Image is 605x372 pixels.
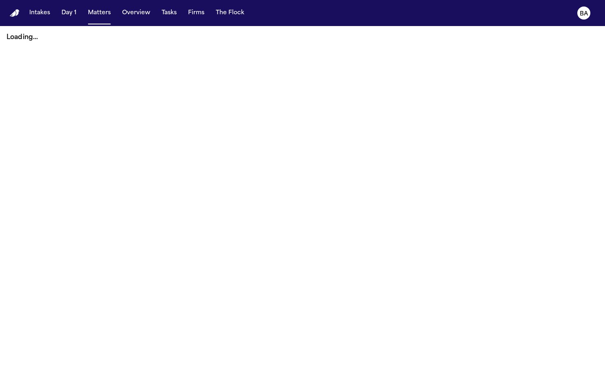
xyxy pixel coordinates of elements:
button: Intakes [26,6,53,20]
button: Tasks [158,6,180,20]
button: Matters [85,6,114,20]
text: BA [580,11,588,17]
button: The Flock [213,6,248,20]
p: Loading... [7,33,598,42]
button: Overview [119,6,153,20]
a: Home [10,9,20,17]
button: Day 1 [58,6,80,20]
button: Firms [185,6,208,20]
img: Finch Logo [10,9,20,17]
